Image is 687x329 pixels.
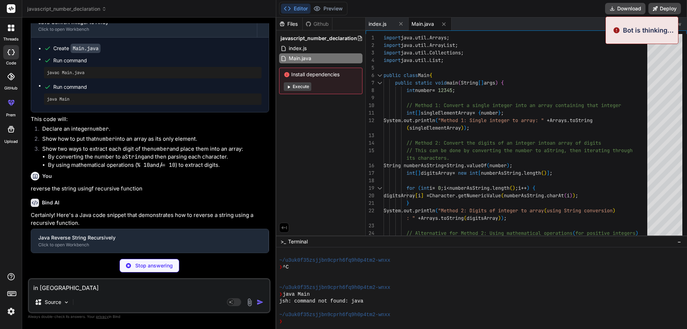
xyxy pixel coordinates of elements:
div: 22 [366,207,374,214]
img: icon [257,299,264,306]
span: java [401,57,412,63]
span: ; [447,34,449,41]
span: import [384,42,401,48]
div: 9 [366,94,374,102]
span: ] [421,192,424,199]
button: − [676,236,683,247]
span: ( [510,185,512,191]
div: 10 [366,102,374,109]
span: util [415,42,427,48]
span: privacy [96,314,109,319]
button: Download [605,3,645,14]
code: number [96,135,115,142]
img: attachment [245,298,254,306]
span: ] [418,170,421,176]
span: int [406,110,415,116]
span: ( [458,79,461,86]
span: >_ [281,238,286,245]
span: . [412,57,415,63]
span: length [492,185,510,191]
span: . [427,34,429,41]
div: 5 [366,64,374,72]
code: % 10 [137,161,150,169]
span: ( [435,117,438,124]
div: 18 [366,177,374,184]
span: new [458,170,467,176]
div: Click to collapse the range. [375,184,384,192]
span: println [415,117,435,124]
div: Click to collapse the range. [375,79,384,87]
span: . [567,117,570,124]
div: 3 [366,49,374,57]
span: { [501,79,504,86]
span: int [421,185,429,191]
span: . [412,117,415,124]
span: < [447,185,449,191]
span: . [412,42,415,48]
span: String, then iterating through [547,147,633,154]
div: 20 [366,192,374,199]
span: its characters. [406,155,449,161]
span: ( [435,207,438,214]
span: singleElementArray [409,125,461,131]
span: ) [501,215,504,221]
label: Upload [4,139,18,145]
span: Arrays [550,117,567,124]
span: jsh: command not found: java [279,298,363,305]
span: ❯ [279,264,283,271]
code: /= 10 [159,161,175,169]
h6: Bind AI [42,199,59,206]
span: an array of digits [550,140,601,146]
span: javascript_number_declaration [281,35,357,42]
span: number [489,162,507,169]
span: singleElementArray [421,110,472,116]
span: y containing that integer [550,102,621,108]
div: Java Reverse String Recursively [38,234,261,241]
div: Create [53,45,101,52]
span: System [384,117,401,124]
div: 21 [366,199,374,207]
span: . [427,57,429,63]
div: 6 [366,72,374,79]
span: . [521,170,524,176]
li: Show two ways to extract each digit of the and place them into an array: [36,145,269,169]
div: 17 [366,169,374,177]
div: 14 [366,139,374,147]
div: 23 [366,222,374,229]
span: int [406,170,415,176]
span: length [524,170,541,176]
span: valueOf [467,162,487,169]
span: ) [613,207,615,214]
span: ( [564,192,567,199]
span: ) [512,185,515,191]
span: // Alternative for Method 2: Using mathematical op [406,230,550,236]
span: ) [570,192,572,199]
span: public [384,72,401,78]
span: ^C [283,264,289,271]
span: ] [547,170,550,176]
span: void [435,79,447,86]
span: util [415,57,427,63]
span: Character [429,192,455,199]
span: ; [455,42,458,48]
span: ( [501,192,504,199]
span: . [412,49,415,56]
span: javascript_number_declaration [27,5,107,13]
label: code [6,60,16,66]
span: Terminal [288,238,308,245]
span: . [455,192,458,199]
span: ) [464,125,467,131]
span: ; [504,215,507,221]
span: = [432,185,435,191]
span: : " [406,215,415,221]
span: ( [464,215,467,221]
span: java [401,49,412,56]
span: ] [481,79,484,86]
span: String numberAsString [384,162,444,169]
pre: javac Main.java [47,70,259,76]
span: ; [461,49,464,56]
span: = [472,110,475,116]
span: = [452,170,455,176]
span: args [484,79,495,86]
span: number [415,87,432,93]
